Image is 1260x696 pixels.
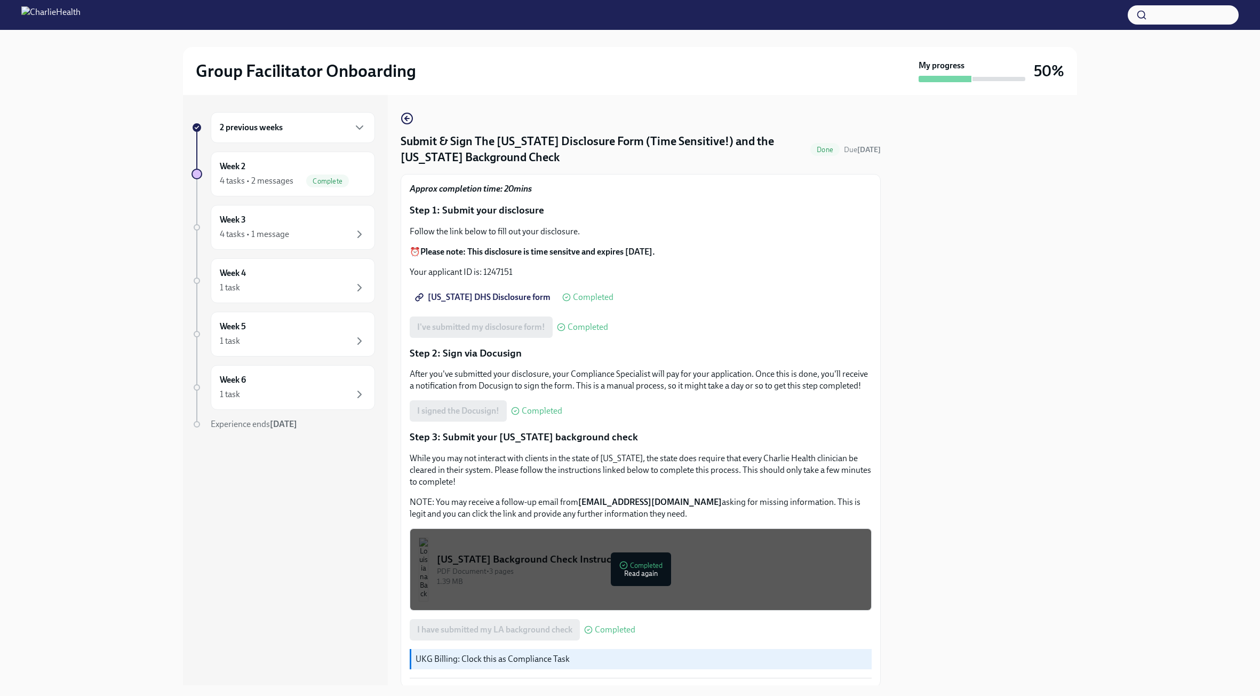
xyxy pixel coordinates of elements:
h6: Week 5 [220,321,246,333]
a: Week 24 tasks • 2 messagesComplete [192,152,375,196]
strong: [DATE] [857,145,881,154]
img: Louisiana Background Check Instructions [419,537,428,602]
span: Done [810,146,840,154]
p: NOTE: You may receive a follow-up email from asking for missing information. This is legit and yo... [410,496,872,520]
h2: Group Facilitator Onboarding [196,60,416,82]
h6: 2 previous weeks [220,122,283,133]
div: 1 task [220,282,240,294]
h6: Week 2 [220,161,245,172]
strong: [DATE] [270,419,297,429]
p: Step 2: Sign via Docusign [410,346,872,360]
h4: Submit & Sign The [US_STATE] Disclosure Form (Time Sensitive!) and the [US_STATE] Background Check [401,133,806,165]
div: 2 previous weeks [211,112,375,143]
strong: [EMAIL_ADDRESS][DOMAIN_NAME] [578,497,722,507]
span: Due [844,145,881,154]
h6: Week 3 [220,214,246,226]
p: Step 3: Submit your [US_STATE] background check [410,430,872,444]
span: Completed [595,626,635,634]
strong: Approx completion time: 20mins [410,184,532,194]
p: While you may not interact with clients in the state of [US_STATE], the state does require that e... [410,453,872,488]
h3: 50% [1034,61,1064,81]
span: September 11th, 2025 09:00 [844,145,881,155]
div: 1.39 MB [437,576,863,587]
span: Completed [522,407,562,415]
strong: Please note: This disclosure is time sensitve and expires [DATE]. [420,247,655,257]
span: [US_STATE] DHS Disclosure form [417,292,551,303]
span: Completed [573,293,613,302]
p: Your applicant ID is: 1247151 [410,266,872,278]
div: [US_STATE] Background Check Instructions [437,552,863,566]
p: UKG Billing: Clock this as Compliance Task [416,653,867,665]
a: Week 61 task [192,365,375,410]
div: PDF Document • 3 pages [437,566,863,576]
div: 4 tasks • 1 message [220,228,289,240]
span: Experience ends [211,419,297,429]
p: Step 1: Submit your disclosure [410,203,872,217]
span: Complete [306,177,349,185]
img: CharlieHealth [21,6,81,23]
a: Week 41 task [192,258,375,303]
div: 1 task [220,389,240,400]
span: Completed [568,323,608,331]
h6: Week 4 [220,267,246,279]
p: After you've submitted your disclosure, your Compliance Specialist will pay for your application.... [410,368,872,392]
button: [US_STATE] Background Check InstructionsPDF Document•3 pages1.39 MBCompletedRead again [410,528,872,611]
div: 4 tasks • 2 messages [220,175,293,187]
p: ⏰ [410,246,872,258]
a: [US_STATE] DHS Disclosure form [410,287,558,308]
a: Week 34 tasks • 1 message [192,205,375,250]
div: 1 task [220,335,240,347]
a: Week 51 task [192,312,375,357]
strong: My progress [919,60,964,72]
p: Follow the link below to fill out your disclosure. [410,226,872,238]
h6: Week 6 [220,374,246,386]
